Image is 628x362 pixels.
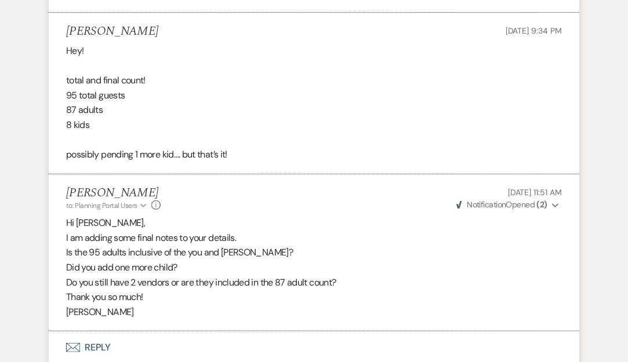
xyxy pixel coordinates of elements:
p: possibly pending 1 more kid…. but that’s it! [66,147,562,162]
p: 8 kids [66,118,562,133]
p: Hi [PERSON_NAME], [66,215,562,231]
p: Is the 95 adults inclusive of the you and [PERSON_NAME]? [66,245,562,260]
span: to: Planning Portal Users [66,201,137,210]
p: I am adding some final notes to your details. [66,231,562,246]
strong: ( 2 ) [537,199,547,210]
span: Opened [456,199,547,210]
span: [DATE] 11:51 AM [508,187,562,198]
p: Hey! [66,43,562,58]
p: total and final count! [66,73,562,88]
button: to: Planning Portal Users [66,200,148,211]
p: [PERSON_NAME] [66,305,562,320]
h5: [PERSON_NAME] [66,186,161,200]
p: Do you still have 2 vendors or are they included in the 87 adult count? [66,275,562,290]
button: NotificationOpened (2) [455,199,562,211]
p: Thank you so much! [66,290,562,305]
p: Did you add one more child? [66,260,562,275]
p: 87 adults [66,103,562,118]
span: [DATE] 9:34 PM [506,25,562,36]
h5: [PERSON_NAME] [66,24,158,39]
p: 95 total guests [66,88,562,103]
span: Notification [467,199,506,210]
